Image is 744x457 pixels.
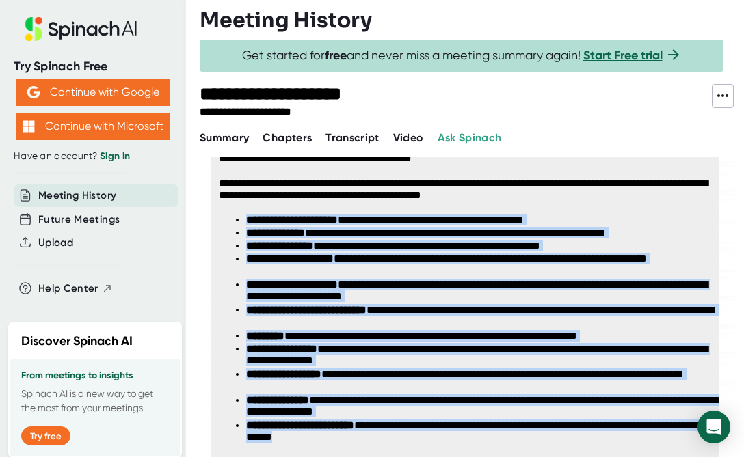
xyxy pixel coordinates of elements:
span: Summary [200,131,249,144]
img: Aehbyd4JwY73AAAAAElFTkSuQmCC [27,86,40,98]
button: Try free [21,426,70,445]
span: Get started for and never miss a meeting summary again! [242,48,682,64]
span: Ask Spinach [438,131,502,144]
a: Start Free trial [583,48,663,63]
h2: Discover Spinach AI [21,332,133,350]
span: Video [393,131,424,144]
span: Chapters [263,131,312,144]
button: Chapters [263,130,312,146]
b: free [325,48,347,63]
div: Try Spinach Free [14,59,172,74]
a: Sign in [100,150,130,162]
h3: Meeting History [200,8,372,33]
span: Help Center [38,281,98,296]
h3: From meetings to insights [21,370,169,381]
button: Continue with Microsoft [16,113,170,140]
div: Open Intercom Messenger [697,411,730,443]
button: Future Meetings [38,212,120,227]
p: Spinach AI is a new way to get the most from your meetings [21,387,169,415]
button: Meeting History [38,188,116,204]
span: Transcript [325,131,380,144]
button: Summary [200,130,249,146]
button: Continue with Google [16,79,170,106]
button: Help Center [38,281,113,296]
button: Upload [38,235,73,251]
button: Ask Spinach [438,130,502,146]
button: Video [393,130,424,146]
div: Have an account? [14,150,172,163]
button: Transcript [325,130,380,146]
